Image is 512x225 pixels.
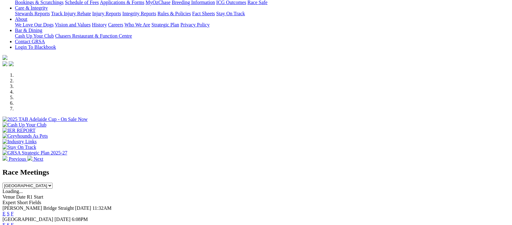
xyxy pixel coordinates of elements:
h2: Race Meetings [2,168,510,177]
span: Loading... [2,189,23,194]
img: Industry Links [2,139,37,145]
img: chevron-right-pager-white.svg [27,156,32,161]
a: Care & Integrity [15,5,48,11]
span: Expert [2,200,16,205]
a: Vision and Values [55,22,91,27]
span: [GEOGRAPHIC_DATA] [2,217,53,222]
img: IER REPORT [2,128,35,133]
span: 11:32AM [92,205,112,211]
img: Cash Up Your Club [2,122,46,128]
img: 2025 TAB Adelaide Cup - On Sale Now [2,117,88,122]
img: Stay On Track [2,145,36,150]
img: chevron-left-pager-white.svg [2,156,7,161]
span: R1 Start [27,194,43,200]
span: Previous [9,156,26,162]
a: Integrity Reports [122,11,156,16]
span: Next [34,156,43,162]
a: History [92,22,107,27]
a: S [7,211,10,216]
a: Strategic Plan [151,22,179,27]
a: Stewards Reports [15,11,50,16]
img: twitter.svg [9,61,14,66]
div: Bar & Dining [15,33,510,39]
a: Next [27,156,43,162]
a: F [11,211,14,216]
a: E [2,211,6,216]
a: Previous [2,156,27,162]
img: facebook.svg [2,61,7,66]
img: logo-grsa-white.png [2,55,7,60]
span: [DATE] [75,205,91,211]
span: Short [17,200,28,205]
a: Fact Sheets [192,11,215,16]
span: Venue [2,194,15,200]
img: Greyhounds As Pets [2,133,48,139]
a: Careers [108,22,123,27]
a: About [15,16,27,22]
span: Date [16,194,26,200]
img: GRSA Strategic Plan 2025-27 [2,150,67,156]
span: 6:08PM [72,217,88,222]
a: Chasers Restaurant & Function Centre [55,33,132,39]
div: Care & Integrity [15,11,510,16]
a: Cash Up Your Club [15,33,54,39]
span: Fields [29,200,41,205]
a: Who We Are [124,22,150,27]
a: Privacy Policy [180,22,210,27]
a: Contact GRSA [15,39,45,44]
a: Stay On Track [216,11,245,16]
a: Bar & Dining [15,28,42,33]
a: Track Injury Rebate [51,11,91,16]
span: [PERSON_NAME] Bridge Straight [2,205,74,211]
div: About [15,22,510,28]
a: We Love Our Dogs [15,22,54,27]
a: Rules & Policies [157,11,191,16]
span: [DATE] [54,217,71,222]
a: Login To Blackbook [15,44,56,50]
a: Injury Reports [92,11,121,16]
